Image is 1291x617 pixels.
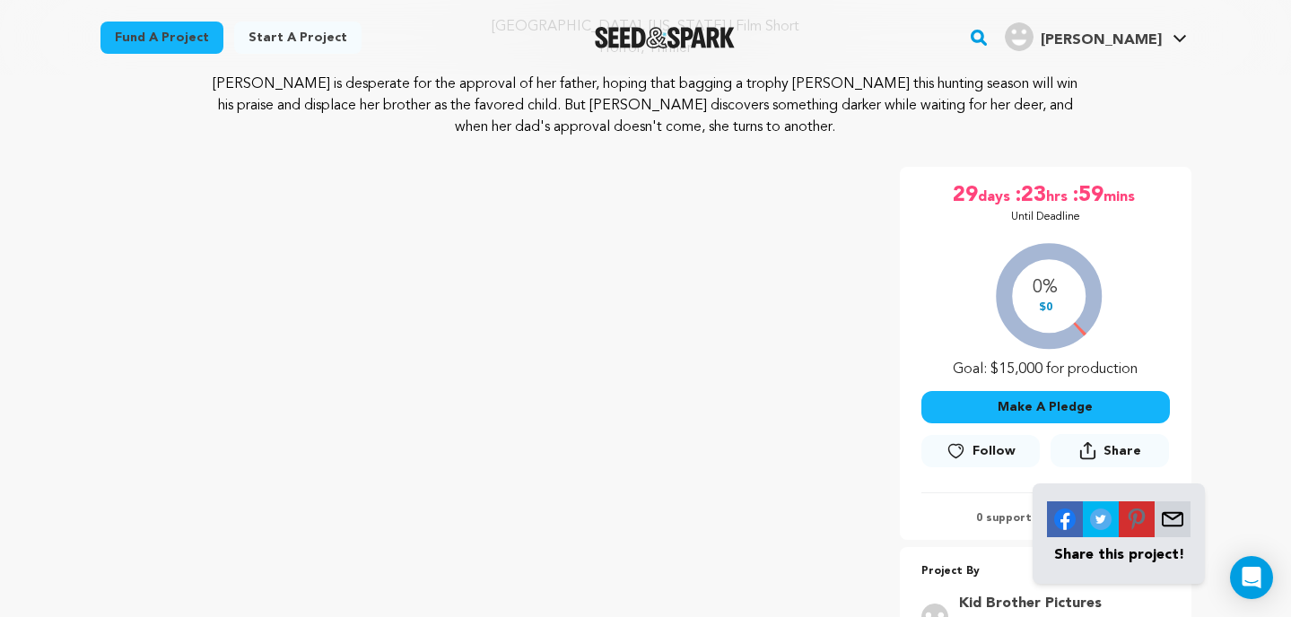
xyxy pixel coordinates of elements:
a: Freeman M.'s Profile [1001,19,1191,51]
span: Share [1051,434,1169,474]
span: Share [1103,442,1141,460]
span: Freeman M.'s Profile [1001,19,1191,56]
div: Open Intercom Messenger [1230,556,1273,599]
button: Follow [921,435,1040,467]
p: Until Deadline [1011,210,1080,224]
a: Seed&Spark Homepage [595,27,736,48]
span: hrs [1046,181,1071,210]
span: 29 [953,181,978,210]
div: Freeman M.'s Profile [1005,22,1162,51]
p: [PERSON_NAME] is desperate for the approval of her father, hoping that bagging a trophy [PERSON_N... [209,74,1082,138]
span: [PERSON_NAME] [1041,33,1162,48]
p: 0 supporters | followers [921,511,1170,526]
img: Seed&Spark Twitter Icon [1083,501,1119,537]
span: :59 [1071,181,1103,210]
img: Seed&Spark Envelope Icon [1155,501,1191,537]
img: Seed&Spark Logo Dark Mode [595,27,736,48]
button: Share [1051,434,1169,467]
a: Goto Kid Brother Pictures profile [959,593,1159,614]
span: days [978,181,1014,210]
a: Fund a project [100,22,223,54]
p: Project By [921,561,1170,582]
span: mins [1103,181,1138,210]
p: Share this project! [1047,544,1191,566]
img: Seed&Spark Facebook Icon [1047,501,1083,537]
img: Seed&Spark Pinterest Icon [1119,501,1155,537]
span: Follow [973,442,1016,460]
button: Make A Pledge [921,391,1170,423]
a: Start a project [234,22,362,54]
img: user.png [1005,22,1034,51]
span: :23 [1014,181,1046,210]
